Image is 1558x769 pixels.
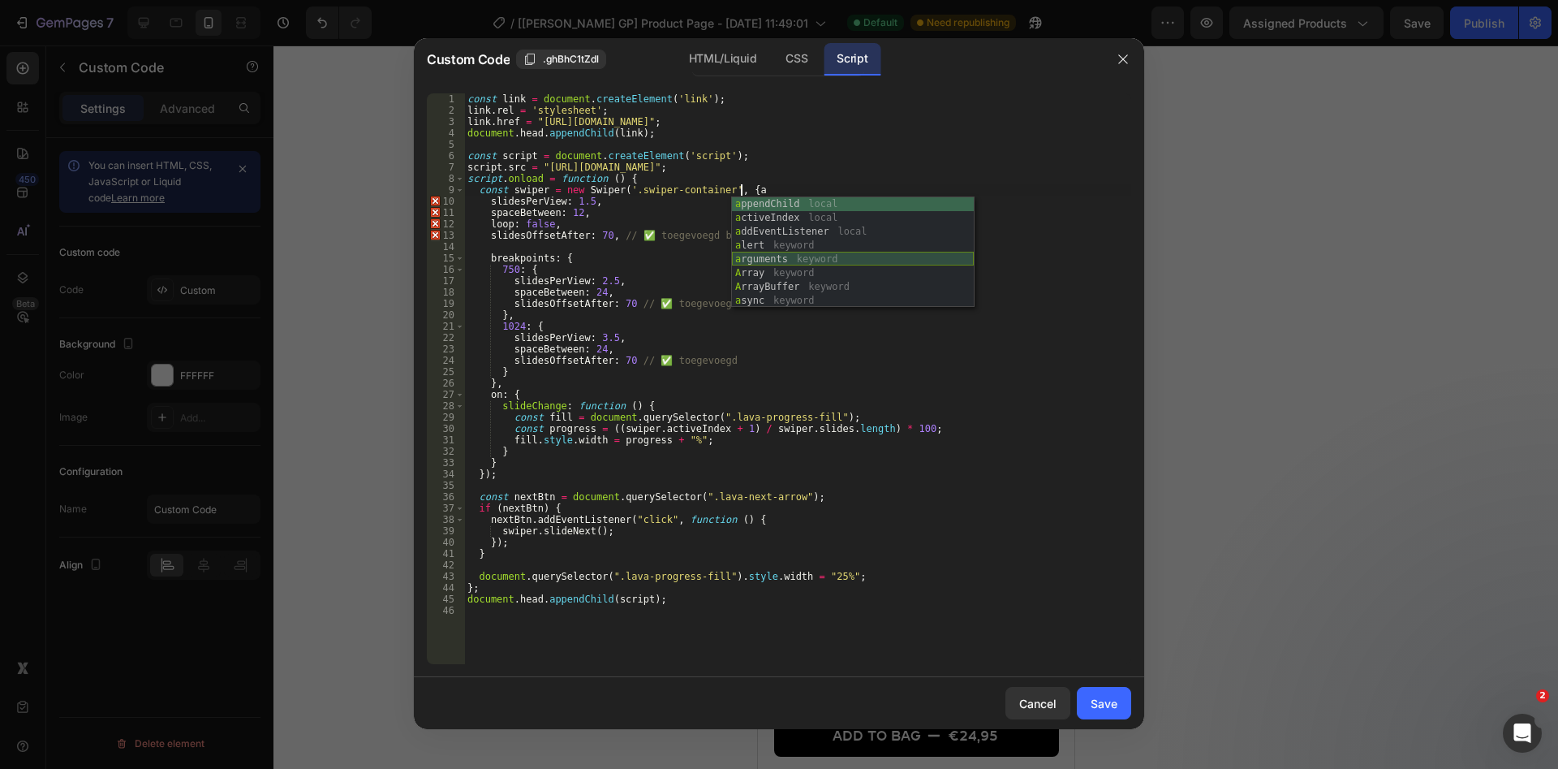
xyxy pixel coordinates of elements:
div: 16 [427,264,465,275]
div: 34 [427,469,465,480]
div: 23 [427,343,465,355]
div: {{ product.metafields.custom.why | metafield_tag }} [8,131,308,157]
div: 30 [427,423,465,434]
div: 35 [427,480,465,491]
div: 31 [427,434,465,446]
div: 9 [427,184,465,196]
div: 13 [427,230,465,241]
div: 22 [427,332,465,343]
div: 37 [427,503,465,514]
span: 2 [1536,689,1549,702]
button: Cancel [1005,687,1070,719]
div: 29 [427,412,465,423]
div: 25 [427,366,465,378]
div: 3 [427,116,465,127]
div: 43 [427,571,465,582]
div: 36 [427,491,465,503]
div: 6 [427,150,465,162]
div: [DOMAIN_NAME] - Review Widget [65,321,243,338]
div: 42 [427,559,465,571]
div: 7 [427,162,465,173]
div: 27 [427,389,465,400]
div: 4 [427,127,465,139]
div: 19 [427,298,465,309]
div: 15 [427,253,465,264]
div: 46 [427,605,465,616]
p: Publish the page to see the content. [10,200,316,217]
div: 2 [427,105,465,116]
div: 11 [427,207,465,218]
div: 44 [427,582,465,594]
div: Add to bag [75,678,163,702]
button: .ghBhC1tZdl [516,50,606,69]
div: 26 [427,378,465,389]
div: 8 [427,173,465,184]
div: HTML/Liquid [676,43,769,76]
img: Judgeme.png [32,321,52,340]
div: 45 [427,594,465,605]
div: 20 [427,309,465,321]
div: 41 [427,548,465,559]
h2: reviews [13,262,303,287]
button: Save [1077,687,1131,719]
iframe: Intercom live chat [1503,714,1542,753]
div: CSS [773,43,820,76]
div: 21 [427,321,465,332]
div: 32 [427,446,465,457]
div: Script [824,43,880,76]
span: .ghBhC1tZdl [543,52,599,67]
div: 38 [427,514,465,525]
div: 39 [427,525,465,537]
div: Save [1091,695,1117,712]
div: 5 [427,139,465,150]
span: Custom Code [427,50,510,69]
div: 1 [427,93,465,105]
div: €24,95 [189,676,242,703]
div: 10 [427,196,465,207]
div: Cancel [1019,695,1057,712]
div: 18 [427,287,465,298]
div: {{ product.metafields.custom.why_sub | metafield_tag }} [8,161,308,175]
div: 33 [427,457,465,469]
div: 14 [427,241,465,253]
button: Judge.me - Review Widget [19,311,256,350]
div: 12 [427,218,465,230]
div: 28 [427,400,465,412]
div: 40 [427,537,465,548]
div: 24 [427,355,465,366]
button: Add to bag [16,668,301,711]
div: 17 [427,275,465,287]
